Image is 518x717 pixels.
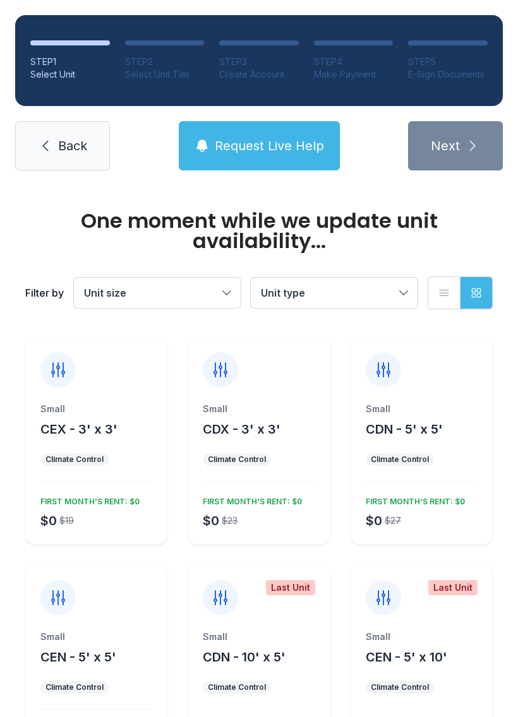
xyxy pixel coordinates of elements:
div: $0 [203,512,219,530]
div: Create Account [219,68,299,81]
button: CDN - 10' x 5' [203,648,286,666]
div: Climate Control [45,682,104,692]
button: CEX - 3' x 3' [40,420,117,438]
button: Unit type [251,278,418,308]
div: Small [366,631,478,643]
div: One moment while we update unit availability... [25,211,493,251]
span: Back [58,137,87,155]
div: Last Unit [428,580,478,595]
div: Make Payment [314,68,394,81]
div: E-Sign Documents [408,68,488,81]
button: CDN - 5' x 5' [366,420,443,438]
div: Select Unit [30,68,110,81]
div: Small [203,403,315,415]
div: Small [40,403,152,415]
div: Climate Control [371,682,429,692]
span: CEN - 5' x 10' [366,649,447,665]
div: STEP 1 [30,56,110,68]
div: $19 [59,514,74,527]
div: $23 [222,514,238,527]
span: CDN - 10' x 5' [203,649,286,665]
div: Select Unit Tier [125,68,205,81]
div: $0 [366,512,382,530]
div: Small [203,631,315,643]
span: Request Live Help [215,137,324,155]
span: CDN - 5' x 5' [366,422,443,437]
span: Next [431,137,460,155]
div: STEP 3 [219,56,299,68]
div: Small [40,631,152,643]
div: STEP 5 [408,56,488,68]
div: Climate Control [208,682,266,692]
button: Unit size [74,278,241,308]
div: Small [366,403,478,415]
div: Climate Control [45,454,104,465]
span: CDX - 3' x 3' [203,422,280,437]
span: Unit type [261,287,305,299]
div: Climate Control [208,454,266,465]
div: STEP 4 [314,56,394,68]
div: $27 [385,514,401,527]
div: Filter by [25,285,64,300]
div: Last Unit [266,580,315,595]
span: CEN - 5' x 5' [40,649,116,665]
div: FIRST MONTH’S RENT: $0 [198,492,302,507]
button: CDX - 3' x 3' [203,420,280,438]
div: Climate Control [371,454,429,465]
div: $0 [40,512,57,530]
button: CEN - 5' x 5' [40,648,116,666]
div: FIRST MONTH’S RENT: $0 [361,492,465,507]
div: STEP 2 [125,56,205,68]
button: CEN - 5' x 10' [366,648,447,666]
span: CEX - 3' x 3' [40,422,117,437]
div: FIRST MONTH’S RENT: $0 [35,492,140,507]
span: Unit size [84,287,126,299]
